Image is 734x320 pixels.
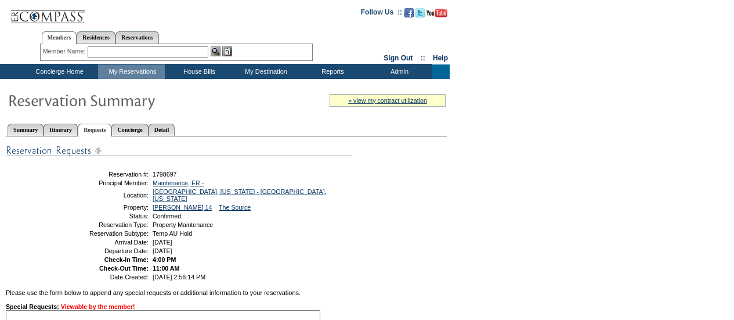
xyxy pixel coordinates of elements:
[348,97,427,104] a: » view my contract utilization
[61,303,135,310] span: Viewable by the member!
[153,213,181,220] span: Confirmed
[404,12,414,19] a: Become our fan on Facebook
[66,239,149,246] td: Arrival Date:
[153,274,205,281] span: [DATE] 2:56:14 PM
[153,247,172,254] span: [DATE]
[104,256,149,263] strong: Check-In Time:
[43,46,88,56] div: Member Name:
[153,239,172,246] span: [DATE]
[66,274,149,281] td: Date Created:
[426,12,447,19] a: Subscribe to our YouTube Channel
[298,64,365,79] td: Reports
[42,31,77,44] a: Members
[44,124,78,136] a: Itinerary
[421,54,425,62] span: ::
[66,188,149,202] td: Location:
[211,46,220,56] img: View
[232,64,298,79] td: My Destination
[153,204,212,211] a: [PERSON_NAME] 14
[99,265,149,272] strong: Check-Out Time:
[78,124,111,136] a: Requests
[415,12,425,19] a: Follow us on Twitter
[153,188,327,202] a: [GEOGRAPHIC_DATA], [US_STATE] - [GEOGRAPHIC_DATA], [US_STATE]
[165,64,232,79] td: House Bills
[365,64,432,79] td: Admin
[153,221,213,228] span: Property Maintenance
[111,124,148,136] a: Concierge
[219,204,251,211] a: The Source
[384,54,413,62] a: Sign Out
[19,64,98,79] td: Concierge Home
[149,124,175,136] a: Detail
[8,88,240,112] img: Reservaton Summary
[426,9,447,17] img: Subscribe to our YouTube Channel
[115,31,159,44] a: Reservations
[66,230,149,237] td: Reservation Subtype:
[66,179,149,186] td: Principal Member:
[153,230,192,237] span: Temp AU Hold
[6,143,352,158] img: Special Requests
[404,8,414,17] img: Become our fan on Facebook
[361,7,402,21] td: Follow Us ::
[433,54,448,62] a: Help
[153,265,179,272] span: 11:00 AM
[66,247,149,254] td: Departure Date:
[153,171,177,178] span: 1798697
[98,64,165,79] td: My Reservations
[66,221,149,228] td: Reservation Type:
[153,179,204,186] a: Maintenance, ER -
[6,303,59,310] strong: Special Requests:
[66,171,149,178] td: Reservation #:
[66,204,149,211] td: Property:
[66,213,149,220] td: Status:
[153,256,176,263] span: 4:00 PM
[6,289,301,296] span: Please use the form below to append any special requests or additional information to your reserv...
[415,8,425,17] img: Follow us on Twitter
[77,31,115,44] a: Residences
[8,124,44,136] a: Summary
[222,46,232,56] img: Reservations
